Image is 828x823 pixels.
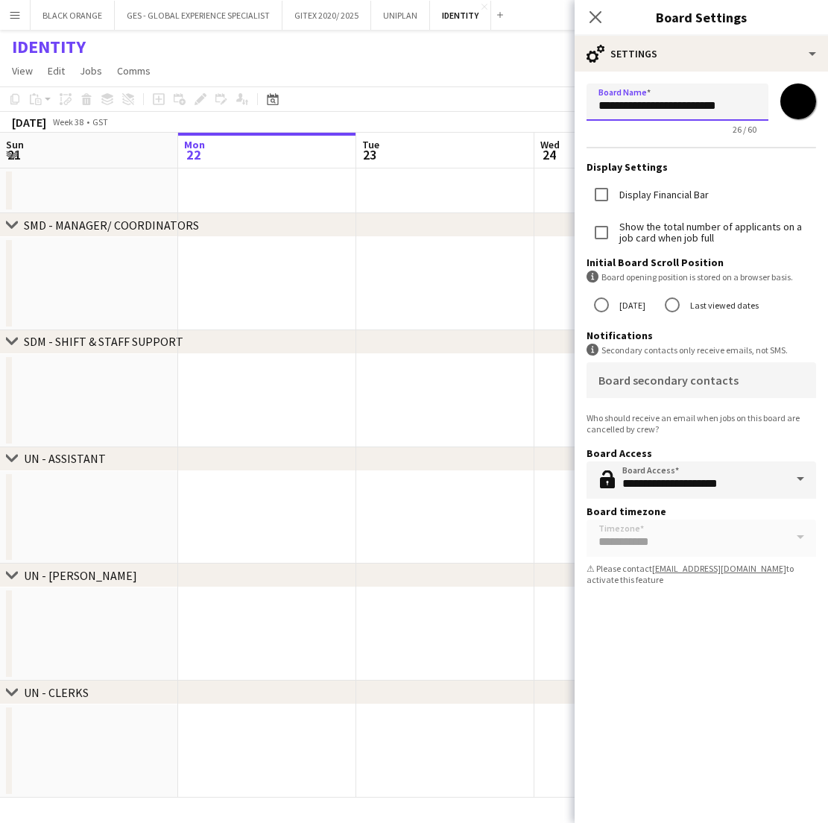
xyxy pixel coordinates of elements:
label: [DATE] [616,294,645,317]
div: Settings [575,36,828,72]
a: [EMAIL_ADDRESS][DOMAIN_NAME] [652,563,786,574]
div: SDM - SHIFT & STAFF SUPPORT [24,335,183,350]
div: Who should receive an email when jobs on this board are cancelled by crew? [587,412,816,435]
h1: IDENTITY [12,36,86,58]
span: 24 [538,146,560,163]
div: SMD - MANAGER/ COORDINATORS [24,218,199,233]
a: View [6,61,39,81]
h3: Board timezone [587,505,816,518]
div: UN - [PERSON_NAME] [24,568,137,583]
span: Jobs [80,64,102,78]
h3: Board Access [587,447,816,460]
span: Week 38 [49,116,86,127]
label: Display Financial Bar [616,189,709,201]
button: BLACK ORANGE [31,1,115,30]
h3: Board Settings [575,7,828,27]
h3: Initial Board Scroll Position [587,256,816,269]
div: Board opening position is stored on a browser basis. [587,271,816,283]
div: Secondary contacts only receive emails, not SMS. [587,344,816,356]
label: Show the total number of applicants on a job card when job full [616,221,816,244]
button: UNIPLAN [371,1,430,30]
span: Comms [117,64,151,78]
label: Last viewed dates [687,294,759,317]
h3: Display Settings [587,160,816,174]
button: GES - GLOBAL EXPERIENCE SPECIALIST [115,1,282,30]
h3: Notifications [587,329,816,342]
div: UN - CLERKS [24,685,89,700]
div: [DATE] [12,115,46,130]
a: Comms [111,61,157,81]
button: GITEX 2020/ 2025 [282,1,371,30]
span: 22 [182,146,205,163]
span: 26 / 60 [721,124,768,135]
span: 21 [4,146,24,163]
div: UN - ASSISTANT [24,451,106,466]
span: 23 [360,146,379,163]
a: Edit [42,61,71,81]
mat-label: Board secondary contacts [598,373,739,388]
div: GST [92,116,108,127]
button: IDENTITY [430,1,491,30]
div: ⚠ Please contact to activate this feature [587,563,816,585]
span: Sun [6,138,24,151]
span: View [12,64,33,78]
span: Tue [362,138,379,151]
span: Wed [540,138,560,151]
a: Jobs [74,61,108,81]
span: Edit [48,64,65,78]
span: Mon [184,138,205,151]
